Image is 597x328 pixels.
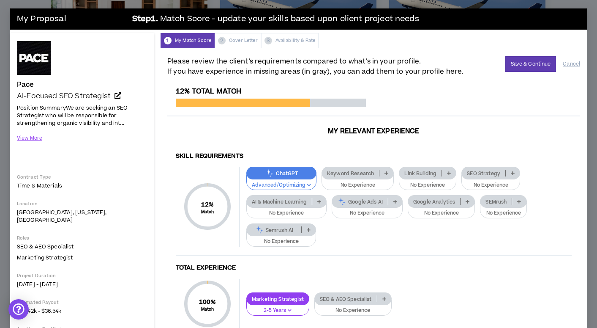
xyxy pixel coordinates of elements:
[332,202,403,218] button: No Experience
[322,170,379,176] p: Keyword Research
[480,198,512,205] p: SEMrush
[246,300,309,316] button: 2-5 Years
[17,254,73,262] span: Marketing Strategist
[485,209,521,217] p: No Experience
[17,92,147,100] a: AI-Focused SEO Strategist
[327,182,388,189] p: No Experience
[17,201,147,207] p: Location
[167,127,580,144] h3: My Relevant Experience
[332,198,388,205] p: Google Ads AI
[404,182,451,189] p: No Experience
[201,200,214,209] span: 12 %
[17,243,74,251] span: SEO & AEO Specialist
[160,13,419,25] span: Match Score - update your skills based upon client project needs
[17,182,147,190] p: Time & Materials
[176,152,572,160] h4: Skill Requirements
[17,273,147,279] p: Project Duration
[408,202,475,218] button: No Experience
[247,296,309,302] p: Marketing Strategist
[17,307,147,315] p: $28.42k - $36.54k
[17,174,147,180] p: Contract Type
[199,306,216,312] small: Match
[176,86,241,96] span: 12% Total Match
[17,209,147,224] p: [GEOGRAPHIC_DATA], [US_STATE], [GEOGRAPHIC_DATA]
[17,91,111,101] span: AI-Focused SEO Strategist
[201,209,214,215] small: Match
[315,296,377,302] p: SEO & AEO Specialist
[563,57,580,72] button: Cancel
[164,37,172,44] span: 1
[462,170,505,176] p: SEO Strategy
[461,174,520,190] button: No Experience
[467,182,515,189] p: No Experience
[408,198,460,205] p: Google Analytics
[246,174,316,190] button: Advanced/Optimizing
[246,202,327,218] button: No Experience
[322,174,394,190] button: No Experience
[17,103,147,127] p: Position SummaryWe are seeking an SEO Strategist who will be responsible for strengthening organi...
[247,170,316,176] p: ChatGPT
[17,131,42,146] button: View More
[247,198,312,205] p: AI & Machine Learning
[132,13,158,25] b: Step 1 .
[167,56,463,77] span: Please review the client’s requirements compared to what’s in your profile. If you have experienc...
[161,33,215,48] div: My Match Score
[8,299,29,320] div: Open Intercom Messenger
[17,235,147,241] p: Roles
[17,81,34,88] h4: Pace
[413,209,469,217] p: No Experience
[337,209,397,217] p: No Experience
[320,307,386,314] p: No Experience
[17,281,147,288] p: [DATE] - [DATE]
[252,209,321,217] p: No Experience
[176,264,572,272] h4: Total Experience
[314,300,392,316] button: No Experience
[199,298,216,306] span: 100 %
[399,170,442,176] p: Link Building
[480,202,526,218] button: No Experience
[252,307,304,314] p: 2-5 Years
[247,227,301,233] p: Semrush AI
[252,238,311,245] p: No Experience
[17,11,127,28] h3: My Proposal
[505,56,556,72] button: Save & Continue
[399,174,456,190] button: No Experience
[252,182,311,189] p: Advanced/Optimizing
[17,299,147,306] p: Estimated Payout
[246,231,316,247] button: No Experience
